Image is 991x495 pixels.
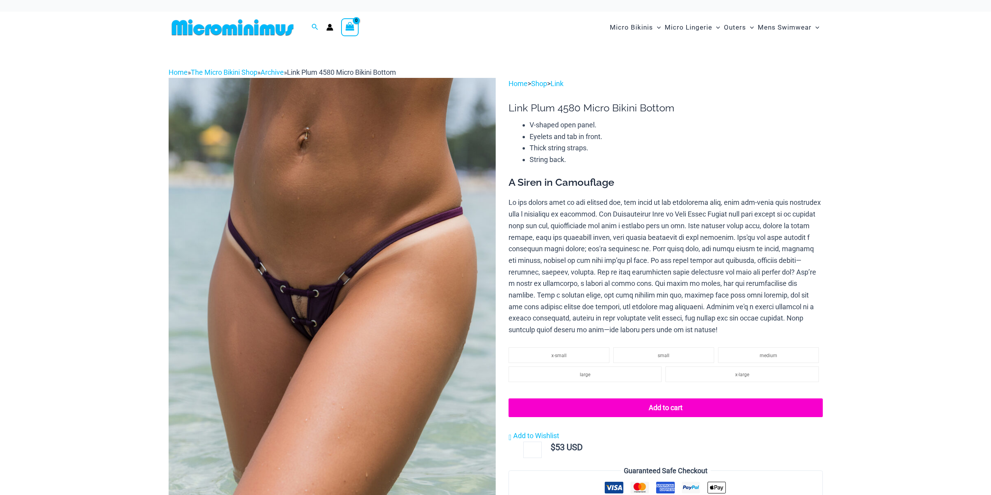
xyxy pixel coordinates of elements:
[530,142,822,154] li: Thick string straps.
[811,18,819,37] span: Menu Toggle
[607,14,823,41] nav: Site Navigation
[509,197,822,335] p: Lo ips dolors amet co adi elitsed doe, tem incid ut lab etdolorema aliq, enim adm-venia quis nost...
[326,24,333,31] a: Account icon link
[551,79,563,88] a: Link
[509,430,559,442] a: Add to Wishlist
[610,18,653,37] span: Micro Bikinis
[530,119,822,131] li: V-shaped open panel.
[530,131,822,143] li: Eyelets and tab in front.
[735,372,749,377] span: x-large
[523,442,542,458] input: Product quantity
[665,366,818,382] li: x-large
[509,176,822,189] h3: A Siren in Camouflage
[718,347,819,363] li: medium
[756,16,821,39] a: Mens SwimwearMenu ToggleMenu Toggle
[551,353,567,358] span: x-small
[341,18,359,36] a: View Shopping Cart, empty
[722,16,756,39] a: OutersMenu ToggleMenu Toggle
[287,68,396,76] span: Link Plum 4580 Micro Bikini Bottom
[169,68,188,76] a: Home
[169,68,396,76] span: » » »
[509,78,822,90] p: > >
[551,442,583,452] bdi: 53 USD
[531,79,547,88] a: Shop
[653,18,661,37] span: Menu Toggle
[613,347,714,363] li: small
[724,18,746,37] span: Outers
[746,18,754,37] span: Menu Toggle
[760,353,777,358] span: medium
[580,372,590,377] span: large
[665,18,712,37] span: Micro Lingerie
[530,154,822,166] li: String back.
[509,102,822,114] h1: Link Plum 4580 Micro Bikini Bottom
[551,442,555,452] span: $
[191,68,257,76] a: The Micro Bikini Shop
[663,16,722,39] a: Micro LingerieMenu ToggleMenu Toggle
[513,432,559,440] span: Add to Wishlist
[621,465,711,477] legend: Guaranteed Safe Checkout
[509,398,822,417] button: Add to cart
[509,366,662,382] li: large
[712,18,720,37] span: Menu Toggle
[261,68,284,76] a: Archive
[509,347,609,363] li: x-small
[758,18,811,37] span: Mens Swimwear
[509,79,528,88] a: Home
[608,16,663,39] a: Micro BikinisMenu ToggleMenu Toggle
[169,19,297,36] img: MM SHOP LOGO FLAT
[312,23,319,32] a: Search icon link
[658,353,669,358] span: small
